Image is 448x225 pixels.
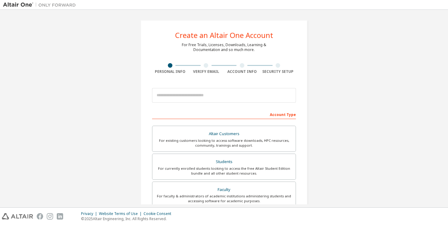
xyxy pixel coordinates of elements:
div: For currently enrolled students looking to access the free Altair Student Edition bundle and all ... [156,166,292,176]
div: Verify Email [188,69,224,74]
div: Account Info [224,69,260,74]
div: For existing customers looking to access software downloads, HPC resources, community, trainings ... [156,138,292,148]
div: Security Setup [260,69,296,74]
div: Personal Info [152,69,188,74]
img: instagram.svg [47,213,53,220]
div: Account Type [152,109,296,119]
div: Altair Customers [156,130,292,138]
img: altair_logo.svg [2,213,33,220]
div: Cookie Consent [144,211,175,216]
div: Students [156,158,292,166]
div: Faculty [156,186,292,194]
img: linkedin.svg [57,213,63,220]
p: © 2025 Altair Engineering, Inc. All Rights Reserved. [81,216,175,221]
div: Create an Altair One Account [175,32,273,39]
div: For faculty & administrators of academic institutions administering students and accessing softwa... [156,194,292,203]
div: For Free Trials, Licenses, Downloads, Learning & Documentation and so much more. [182,43,266,52]
img: facebook.svg [37,213,43,220]
img: Altair One [3,2,79,8]
div: Privacy [81,211,99,216]
div: Website Terms of Use [99,211,144,216]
